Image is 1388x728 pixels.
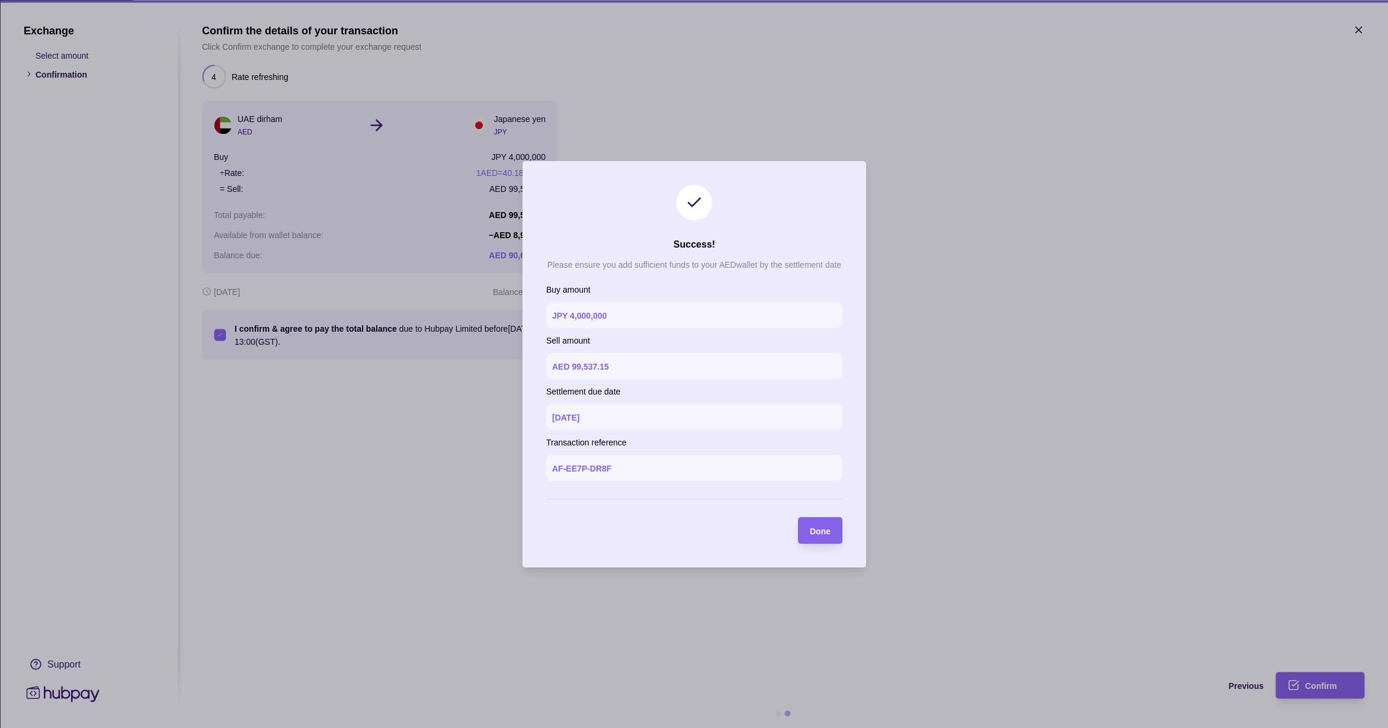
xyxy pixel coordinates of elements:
p: AF-EE7P-DR8F [552,464,611,473]
button: Done [798,517,842,544]
p: Buy amount [546,283,842,296]
p: Settlement due date [546,385,842,398]
p: JPY 4,000,000 [552,311,607,320]
p: [DATE] [552,413,579,422]
p: Please ensure you add sufficient funds to your AED wallet by the settlement date [547,260,841,270]
p: Transaction reference [546,436,842,449]
p: Sell amount [546,334,842,347]
span: Done [810,526,831,535]
h2: Success! [673,238,714,251]
p: AED 99,537.15 [552,362,609,371]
